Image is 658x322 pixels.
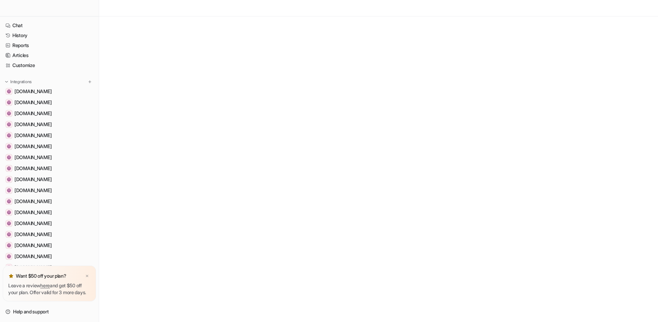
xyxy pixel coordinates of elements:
[3,197,96,206] a: aecmag.com[DOMAIN_NAME]
[7,232,11,236] img: www.irishtimes.com
[3,142,96,151] a: technation.io[DOMAIN_NAME]
[8,282,91,296] p: Leave a review and get $50 off your plan. Offer valid for 3 more days.
[14,121,52,128] span: [DOMAIN_NAME]
[7,100,11,104] img: www.intelligentdatacentres.com
[3,230,96,239] a: www.irishtimes.com[DOMAIN_NAME]
[14,242,52,249] span: [DOMAIN_NAME]
[14,176,52,183] span: [DOMAIN_NAME]
[7,133,11,137] img: sifted.eu
[3,31,96,40] a: History
[14,88,52,95] span: [DOMAIN_NAME]
[14,99,52,106] span: [DOMAIN_NAME]
[7,199,11,203] img: aecmag.com
[7,122,11,126] img: app.livestorm.co
[85,274,89,278] img: x
[3,175,96,184] a: www.contractormag.com[DOMAIN_NAME]
[14,253,52,260] span: [DOMAIN_NAME]
[14,264,52,271] span: [DOMAIN_NAME]
[3,87,96,96] a: www.xyzreality.com[DOMAIN_NAME]
[3,307,96,317] a: Help and support
[3,186,96,195] a: www.bimplus.co.uk[DOMAIN_NAME]
[14,132,52,139] span: [DOMAIN_NAME]
[14,198,52,205] span: [DOMAIN_NAME]
[7,243,11,247] img: aeccafe.com
[3,219,96,228] a: www.geoweeknews.com[DOMAIN_NAME]
[3,41,96,50] a: Reports
[3,109,96,118] a: technologymagazine.com[DOMAIN_NAME]
[8,273,14,279] img: star
[14,209,52,216] span: [DOMAIN_NAME]
[3,153,96,162] a: www.capacitymedia.com[DOMAIN_NAME]
[14,187,52,194] span: [DOMAIN_NAME]
[3,51,96,60] a: Articles
[3,78,34,85] button: Integrations
[40,282,50,288] a: here
[3,164,96,173] a: journals.cices.org[DOMAIN_NAME]
[7,111,11,115] img: technologymagazine.com
[3,263,96,272] a: www.buildingengineer.org.uk[DOMAIN_NAME]
[7,144,11,148] img: technation.io
[3,60,96,70] a: Customize
[7,166,11,170] img: journals.cices.org
[87,79,92,84] img: menu_add.svg
[3,241,96,250] a: aeccafe.com[DOMAIN_NAME]
[16,273,66,279] p: Want $50 off your plan?
[7,210,11,214] img: www.datacenterdynamics.com
[14,231,52,238] span: [DOMAIN_NAME]
[7,177,11,181] img: www.contractormag.com
[14,220,52,227] span: [DOMAIN_NAME]
[3,252,96,261] a: www.enr.com[DOMAIN_NAME]
[14,154,52,161] span: [DOMAIN_NAME]
[14,165,52,172] span: [DOMAIN_NAME]
[14,110,52,117] span: [DOMAIN_NAME]
[7,89,11,93] img: www.xyzreality.com
[4,79,9,84] img: expand menu
[3,98,96,107] a: www.intelligentdatacentres.com[DOMAIN_NAME]
[7,188,11,192] img: www.bimplus.co.uk
[3,131,96,140] a: sifted.eu[DOMAIN_NAME]
[7,265,11,269] img: www.buildingengineer.org.uk
[10,79,32,85] p: Integrations
[3,21,96,30] a: Chat
[7,221,11,225] img: www.geoweeknews.com
[14,143,52,150] span: [DOMAIN_NAME]
[3,208,96,217] a: www.datacenterdynamics.com[DOMAIN_NAME]
[7,254,11,258] img: www.enr.com
[3,120,96,129] a: app.livestorm.co[DOMAIN_NAME]
[7,155,11,159] img: www.capacitymedia.com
